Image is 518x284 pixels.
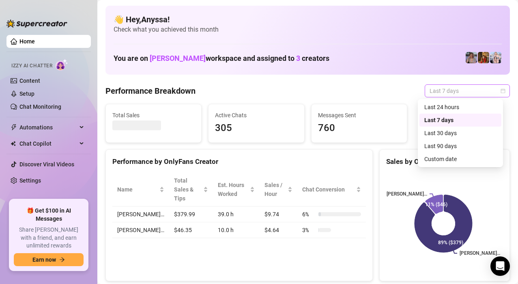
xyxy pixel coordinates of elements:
[296,54,300,62] span: 3
[260,173,297,207] th: Sales / Hour
[264,181,286,198] span: Sales / Hour
[318,111,400,120] span: Messages Sent
[490,52,501,63] img: Sara (@sarajayfree)
[19,161,74,168] a: Discover Viral Videos
[213,207,260,222] td: 39.0 h
[32,256,56,263] span: Earn now
[424,116,497,125] div: Last 7 days
[386,156,503,167] div: Sales by OnlyFans Creator
[215,120,297,136] span: 305
[19,177,41,184] a: Settings
[169,222,213,238] td: $46.35
[114,25,502,34] span: Check what you achieved this month
[59,257,65,262] span: arrow-right
[112,207,169,222] td: [PERSON_NAME]…
[424,155,497,164] div: Custom date
[490,256,510,276] div: Open Intercom Messenger
[387,191,427,197] text: [PERSON_NAME]…
[19,77,40,84] a: Content
[14,226,84,250] span: Share [PERSON_NAME] with a friend, and earn unlimited rewards
[112,222,169,238] td: [PERSON_NAME]…
[112,156,366,167] div: Performance by OnlyFans Creator
[302,226,315,235] span: 3 %
[260,222,297,238] td: $4.64
[114,54,329,63] h1: You are on workspace and assigned to creators
[419,140,501,153] div: Last 90 days
[11,141,16,146] img: Chat Copilot
[501,88,505,93] span: calendar
[419,127,501,140] div: Last 30 days
[19,103,61,110] a: Chat Monitoring
[19,137,77,150] span: Chat Copilot
[112,111,195,120] span: Total Sales
[215,111,297,120] span: Active Chats
[302,185,355,194] span: Chat Conversion
[460,250,500,256] text: [PERSON_NAME]…
[14,253,84,266] button: Earn nowarrow-right
[260,207,297,222] td: $9.74
[174,176,202,203] span: Total Sales & Tips
[11,62,52,70] span: Izzy AI Chatter
[117,185,158,194] span: Name
[318,120,400,136] span: 760
[419,114,501,127] div: Last 7 days
[112,173,169,207] th: Name
[478,52,489,63] img: Taryn (@notesfrommybedroom)
[424,129,497,138] div: Last 30 days
[169,173,213,207] th: Total Sales & Tips
[150,54,206,62] span: [PERSON_NAME]
[56,59,68,71] img: AI Chatter
[105,85,196,97] h4: Performance Breakdown
[302,210,315,219] span: 6 %
[114,14,502,25] h4: 👋 Hey, Anyssa !
[6,19,67,28] img: logo-BBDzfeDw.svg
[218,181,248,198] div: Est. Hours Worked
[419,153,501,166] div: Custom date
[14,207,84,223] span: 🎁 Get $100 in AI Messages
[11,124,17,131] span: thunderbolt
[19,90,34,97] a: Setup
[424,142,497,151] div: Last 90 days
[19,121,77,134] span: Automations
[419,101,501,114] div: Last 24 hours
[430,85,505,97] span: Last 7 days
[169,207,213,222] td: $379.99
[297,173,366,207] th: Chat Conversion
[213,222,260,238] td: 10.0 h
[424,103,497,112] div: Last 24 hours
[466,52,477,63] img: Sara (@sarajay)
[19,38,35,45] a: Home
